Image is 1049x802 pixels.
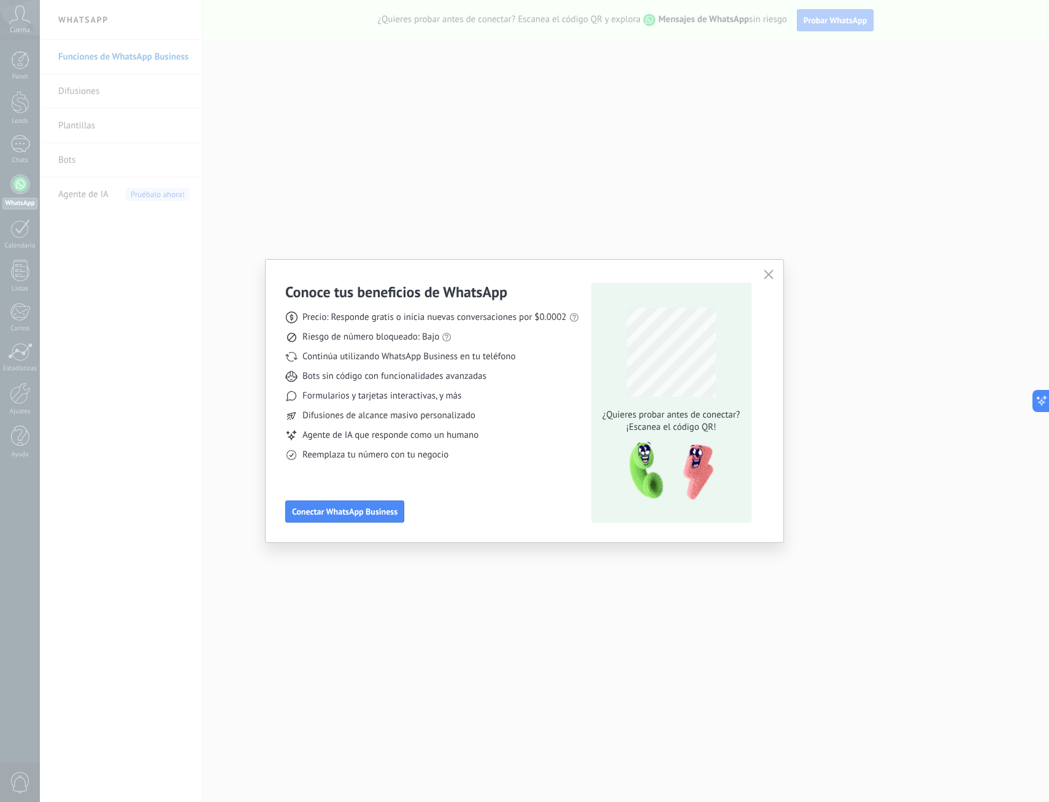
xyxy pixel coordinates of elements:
[302,449,448,461] span: Reemplaza tu número con tu negocio
[599,421,744,434] span: ¡Escanea el código QR!
[302,311,567,324] span: Precio: Responde gratis o inicia nuevas conversaciones por $0.0002
[292,507,398,516] span: Conectar WhatsApp Business
[302,410,475,422] span: Difusiones de alcance masivo personalizado
[302,370,486,383] span: Bots sin código con funcionalidades avanzadas
[599,409,744,421] span: ¿Quieres probar antes de conectar?
[285,500,404,523] button: Conectar WhatsApp Business
[619,438,716,504] img: qr-pic-1x.png
[302,429,478,442] span: Agente de IA que responde como un humano
[302,351,515,363] span: Continúa utilizando WhatsApp Business en tu teléfono
[302,331,439,343] span: Riesgo de número bloqueado: Bajo
[285,282,507,302] h3: Conoce tus beneficios de WhatsApp
[302,390,461,402] span: Formularios y tarjetas interactivas, y más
